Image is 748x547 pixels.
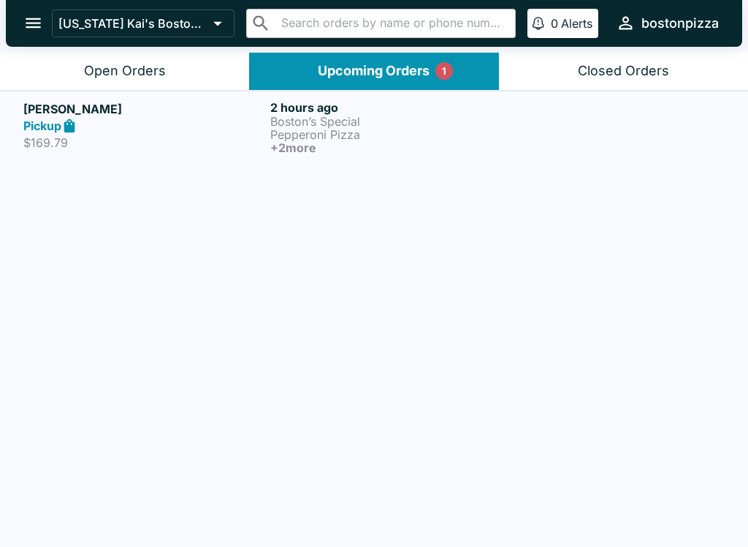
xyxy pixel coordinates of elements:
[270,100,511,115] h6: 2 hours ago
[23,135,264,150] p: $169.79
[23,118,61,133] strong: Pickup
[58,16,207,31] p: [US_STATE] Kai's Boston Pizza
[15,4,52,42] button: open drawer
[318,63,430,80] div: Upcoming Orders
[551,16,558,31] p: 0
[442,64,446,78] p: 1
[610,7,725,39] button: bostonpizza
[277,13,509,34] input: Search orders by name or phone number
[561,16,592,31] p: Alerts
[578,63,669,80] div: Closed Orders
[52,10,234,37] button: [US_STATE] Kai's Boston Pizza
[84,63,166,80] div: Open Orders
[270,128,511,141] p: Pepperoni Pizza
[23,100,264,118] h5: [PERSON_NAME]
[270,115,511,128] p: Boston’s Special
[270,141,511,154] h6: + 2 more
[641,15,719,32] div: bostonpizza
